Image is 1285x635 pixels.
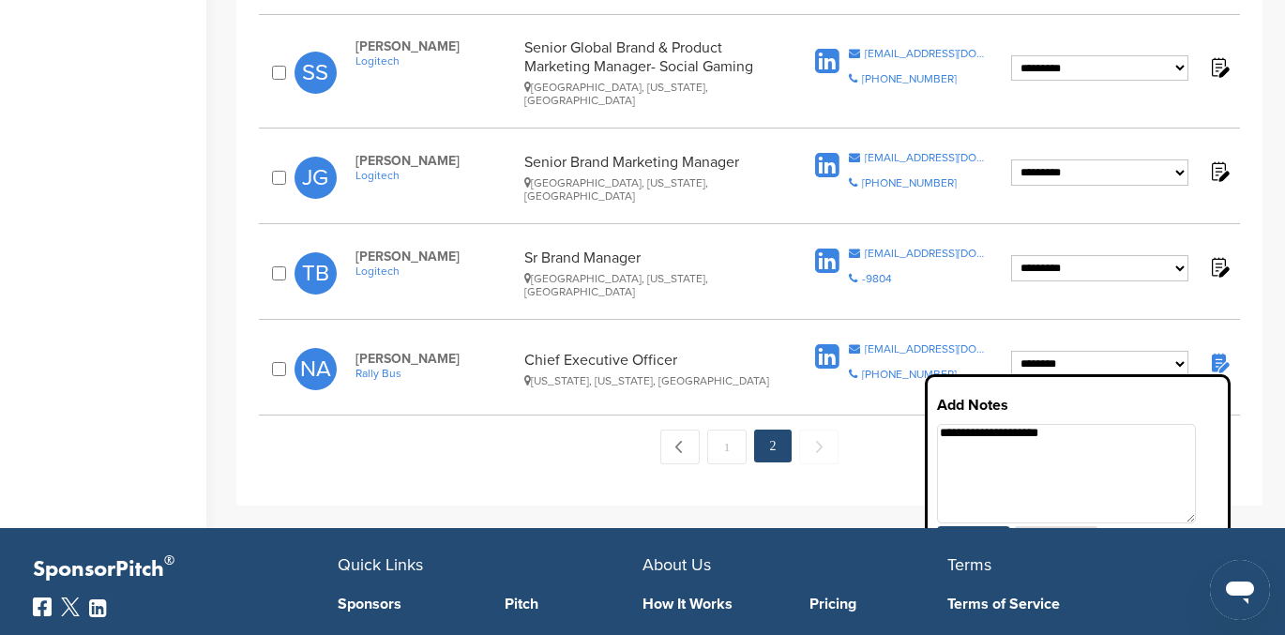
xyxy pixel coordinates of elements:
span: SS [295,52,337,94]
div: [GEOGRAPHIC_DATA], [US_STATE], [GEOGRAPHIC_DATA] [524,176,775,203]
span: [PERSON_NAME] [355,38,515,54]
img: Notes [1207,255,1231,279]
button: Save [937,526,1010,565]
span: Next → [799,430,839,464]
div: Chief Executive Officer [524,351,775,387]
img: Notes fill [1207,351,1231,374]
span: About Us [642,554,711,575]
span: Quick Links [338,554,423,575]
a: Terms of Service [947,597,1224,612]
span: [PERSON_NAME] [355,351,515,367]
span: ® [164,549,174,572]
div: [EMAIL_ADDRESS][DOMAIN_NAME] [865,48,990,59]
span: [PERSON_NAME] [355,153,515,169]
div: [EMAIL_ADDRESS][DOMAIN_NAME] [865,343,990,355]
img: Facebook [33,597,52,616]
iframe: Button to launch messaging window [1210,560,1270,620]
div: [GEOGRAPHIC_DATA], [US_STATE], [GEOGRAPHIC_DATA] [524,81,775,107]
div: [PHONE_NUMBER] [862,369,957,380]
div: Senior Global Brand & Product Marketing Manager- Social Gaming [524,38,775,107]
span: Terms [947,554,991,575]
button: Cancel [1014,526,1098,565]
h3: Add Notes [937,394,1218,416]
a: How It Works [642,597,781,612]
span: NA [295,348,337,390]
img: Notes [1207,159,1231,183]
p: SponsorPitch [33,556,338,583]
a: Logitech [355,54,515,68]
a: Pitch [505,597,643,612]
div: Senior Brand Marketing Manager [524,153,775,203]
img: Twitter [61,597,80,616]
span: JG [295,157,337,199]
a: Rally Bus [355,367,515,380]
img: Notes [1207,55,1231,79]
a: 1 [707,430,747,464]
a: Pricing [809,597,948,612]
div: [PHONE_NUMBER] [862,177,957,189]
div: [US_STATE], [US_STATE], [GEOGRAPHIC_DATA] [524,374,775,387]
a: Logitech [355,169,515,182]
a: ← Previous [660,430,700,464]
div: -9804 [862,273,892,284]
div: [PHONE_NUMBER] [862,73,957,84]
div: [EMAIL_ADDRESS][DOMAIN_NAME] [865,152,990,163]
em: 2 [754,430,792,462]
span: [PERSON_NAME] [355,249,515,265]
div: Sr Brand Manager [524,249,775,298]
div: [GEOGRAPHIC_DATA], [US_STATE], [GEOGRAPHIC_DATA] [524,272,775,298]
span: TB [295,252,337,295]
a: Logitech [355,265,515,278]
a: Sponsors [338,597,476,612]
div: [EMAIL_ADDRESS][DOMAIN_NAME] [865,248,990,259]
